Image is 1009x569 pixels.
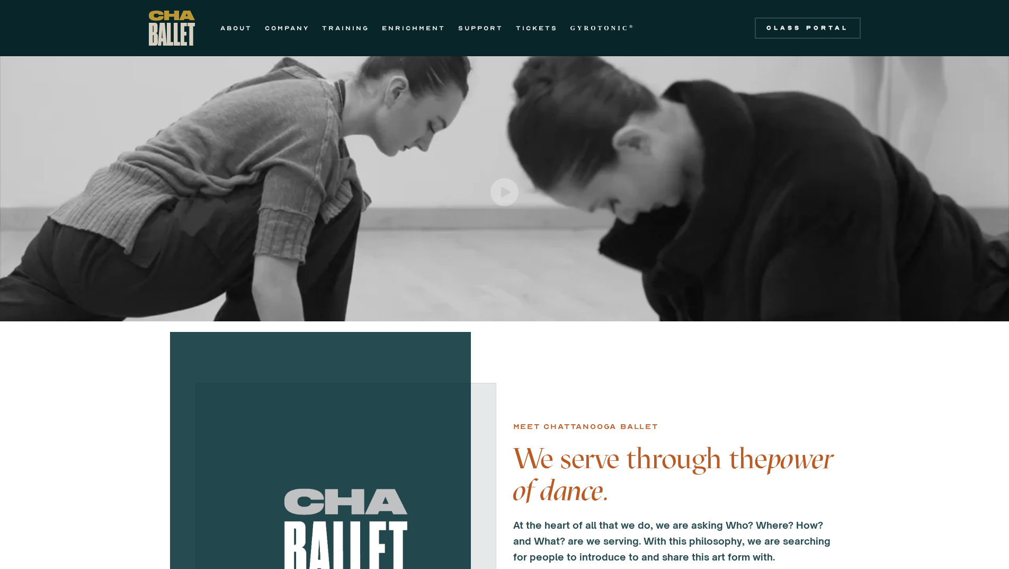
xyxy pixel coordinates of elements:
[513,519,831,563] strong: At the heart of all that we do, we are asking Who? Where? How? and What? are we serving. With thi...
[458,22,503,34] a: SUPPORT
[149,11,195,46] a: home
[755,17,861,39] a: Class Portal
[513,421,658,433] div: Meet chattanooga ballet
[761,24,854,32] div: Class Portal
[570,22,635,34] a: GYROTONIC®
[265,22,309,34] a: COMPANY
[322,22,369,34] a: TRAINING
[629,24,635,29] sup: ®
[513,443,840,506] h4: We serve through the
[220,22,252,34] a: ABOUT
[516,22,558,34] a: TICKETS
[570,24,629,32] strong: GYROTONIC
[382,22,445,34] a: ENRICHMENT
[513,441,833,507] em: power of dance.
